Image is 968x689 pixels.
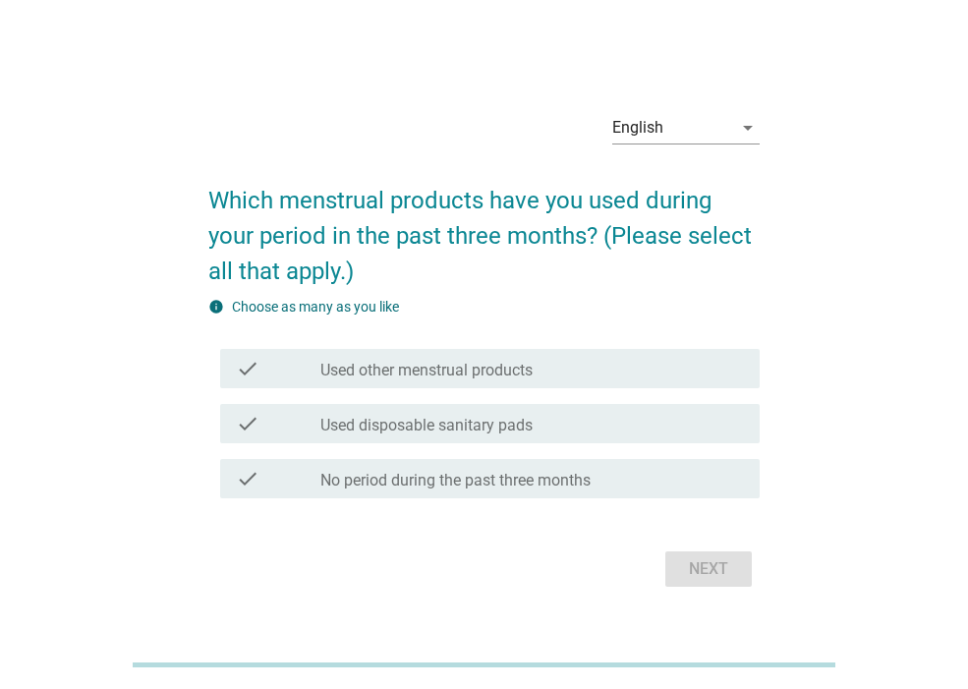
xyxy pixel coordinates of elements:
[208,163,760,289] h2: Which menstrual products have you used during your period in the past three months? (Please selec...
[320,416,533,435] label: Used disposable sanitary pads
[236,357,259,380] i: check
[208,299,224,315] i: info
[320,471,591,490] label: No period during the past three months
[236,412,259,435] i: check
[320,361,533,380] label: Used other menstrual products
[236,467,259,490] i: check
[232,299,399,315] label: Choose as many as you like
[612,119,663,137] div: English
[736,116,760,140] i: arrow_drop_down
